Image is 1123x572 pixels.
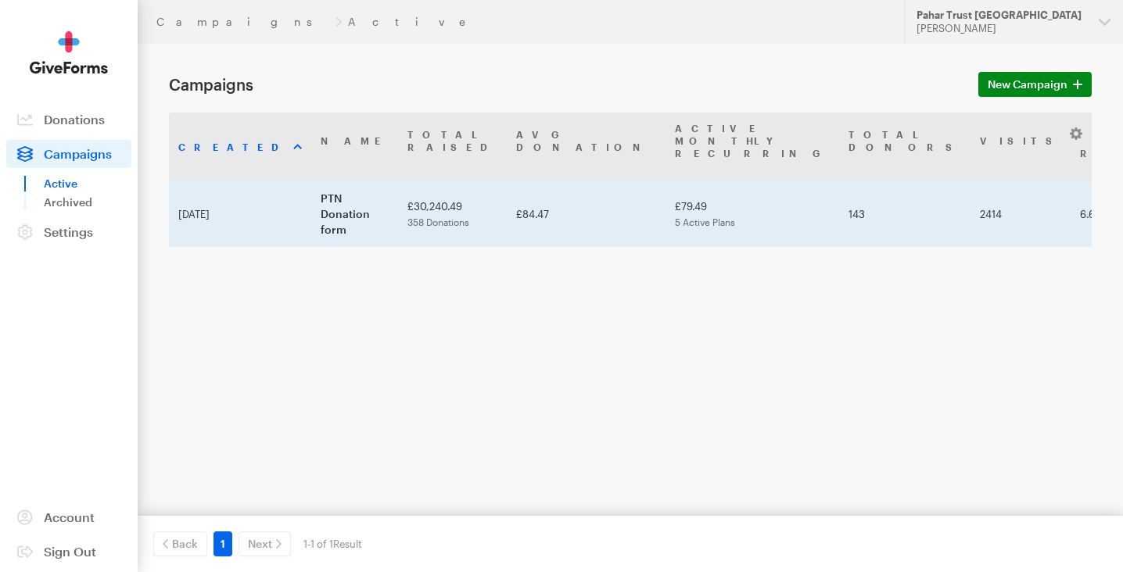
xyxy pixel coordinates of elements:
[407,216,469,227] span: 358 Donations
[675,216,735,227] span: 5 Active Plans
[6,218,131,246] a: Settings
[666,181,839,247] td: £79.49
[988,75,1067,94] span: New Campaign
[311,181,398,247] td: PTN Donation form
[971,113,1071,181] th: Visits: activate to sort column ascending
[156,16,329,28] a: Campaigns
[917,9,1086,22] div: Pahar Trust [GEOGRAPHIC_DATA]
[978,72,1092,97] a: New Campaign
[311,113,398,181] th: Name: activate to sort column ascending
[6,105,131,134] a: Donations
[169,113,311,181] th: Created: activate to sort column ascending
[398,181,507,247] td: £30,240.49
[507,181,666,247] td: £84.47
[44,509,95,524] span: Account
[839,181,971,247] td: 143
[398,113,507,181] th: TotalRaised: activate to sort column ascending
[169,181,311,247] td: [DATE]
[44,112,105,127] span: Donations
[44,224,93,239] span: Settings
[666,113,839,181] th: Active MonthlyRecurring: activate to sort column ascending
[44,146,112,161] span: Campaigns
[917,22,1086,35] div: [PERSON_NAME]
[30,31,108,74] img: GiveForms
[169,75,960,94] h1: Campaigns
[6,503,131,531] a: Account
[507,113,666,181] th: AvgDonation: activate to sort column ascending
[44,174,131,193] a: Active
[6,140,131,168] a: Campaigns
[44,193,131,212] a: Archived
[971,181,1071,247] td: 2414
[839,113,971,181] th: TotalDonors: activate to sort column ascending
